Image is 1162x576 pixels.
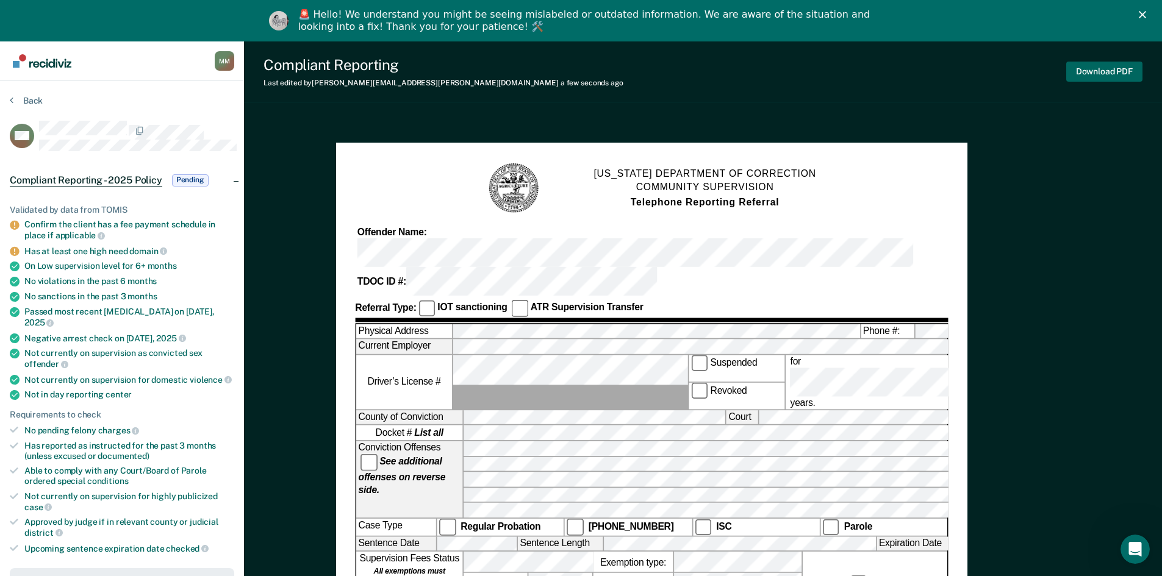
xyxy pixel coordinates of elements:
[24,219,234,240] div: Confirm the client has a fee payment schedule in place if applicable
[98,425,140,435] span: charges
[98,451,149,461] span: documented)
[356,324,452,338] label: Physical Address
[264,79,623,87] div: Last edited by [PERSON_NAME][EMAIL_ADDRESS][PERSON_NAME][DOMAIN_NAME]
[24,246,234,257] div: Has at least one high need domain
[461,521,540,532] strong: Regular Probation
[10,410,234,420] div: Requirements to check
[689,355,785,382] label: Suspended
[13,54,71,68] img: Recidiviz
[24,374,234,385] div: Not currently on supervision for domestic
[788,355,1043,409] label: for years.
[24,359,68,369] span: offender
[269,11,289,30] img: Profile image for Kim
[24,318,54,327] span: 2025
[298,9,874,33] div: 🚨 Hello! We understand you might be seeing mislabeled or outdated information. We are aware of th...
[356,340,452,354] label: Current Employer
[172,174,209,187] span: Pending
[517,536,602,551] label: Sentence Length
[561,79,623,87] span: a few seconds ago
[357,276,406,286] strong: TDOC ID #:
[511,300,528,316] input: ATR Supervision Transfer
[790,368,1041,396] input: for years.
[487,162,540,215] img: TN Seal
[726,410,758,425] label: Court
[356,519,436,535] div: Case Type
[264,56,623,74] div: Compliant Reporting
[877,536,951,551] label: Expiration Date
[594,167,816,210] h1: [US_STATE] DEPARTMENT OF CORRECTION COMMUNITY SUPERVISION
[356,355,452,409] label: Driver’s License #
[24,333,234,344] div: Negative arrest check on [DATE],
[24,276,234,286] div: No violations in the past 6
[357,227,426,237] strong: Offender Name:
[414,427,443,438] strong: List all
[530,302,643,313] strong: ATR Supervision Transfer
[689,383,785,410] label: Revoked
[24,517,234,538] div: Approved by judge if in relevant county or judicial
[356,441,462,517] div: Conviction Offenses
[106,389,132,399] span: center
[156,333,185,343] span: 2025
[24,441,234,461] div: Has reported as instructed for the past 3 months (unless excused or
[822,519,839,535] input: Parole
[375,427,443,439] span: Docket #
[24,466,234,486] div: Able to comply with any Court/Board of Parole ordered special
[24,291,234,302] div: No sanctions in the past 3
[1066,62,1142,82] button: Download PDF
[127,291,157,301] span: months
[861,324,914,338] label: Phone #:
[24,502,52,512] span: case
[24,425,234,436] div: No pending felony
[358,456,445,494] strong: See additional offenses on reverse side.
[24,307,234,327] div: Passed most recent [MEDICAL_DATA] on [DATE],
[87,476,129,486] span: conditions
[10,205,234,215] div: Validated by data from TOMIS
[695,519,711,535] input: ISC
[127,276,157,286] span: months
[215,51,234,71] div: M M
[10,174,162,187] span: Compliant Reporting - 2025 Policy
[439,519,456,535] input: Regular Probation
[356,536,436,551] label: Sentence Date
[588,521,673,532] strong: [PHONE_NUMBER]
[1139,11,1151,18] div: Close
[24,348,234,369] div: Not currently on supervision as convicted sex
[24,528,63,538] span: district
[24,389,234,400] div: Not in day reporting
[148,261,177,271] span: months
[437,302,507,313] strong: IOT sanctioning
[567,519,583,535] input: [PHONE_NUMBER]
[24,261,234,271] div: On Low supervision level for 6+
[630,197,779,207] strong: Telephone Reporting Referral
[716,521,731,532] strong: ISC
[166,544,209,553] span: checked
[24,491,234,512] div: Not currently on supervision for highly publicized
[691,383,708,399] input: Revoked
[1121,535,1150,564] iframe: Intercom live chat
[24,543,234,554] div: Upcoming sentence expiration date
[10,95,43,106] button: Back
[360,454,377,471] input: See additional offenses on reverse side.
[691,355,708,371] input: Suspended
[355,302,416,313] strong: Referral Type:
[844,521,872,532] strong: Parole
[215,51,234,71] button: Profile dropdown button
[356,410,462,425] label: County of Conviction
[190,375,232,385] span: violence
[418,300,435,316] input: IOT sanctioning
[593,552,673,572] label: Exemption type:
